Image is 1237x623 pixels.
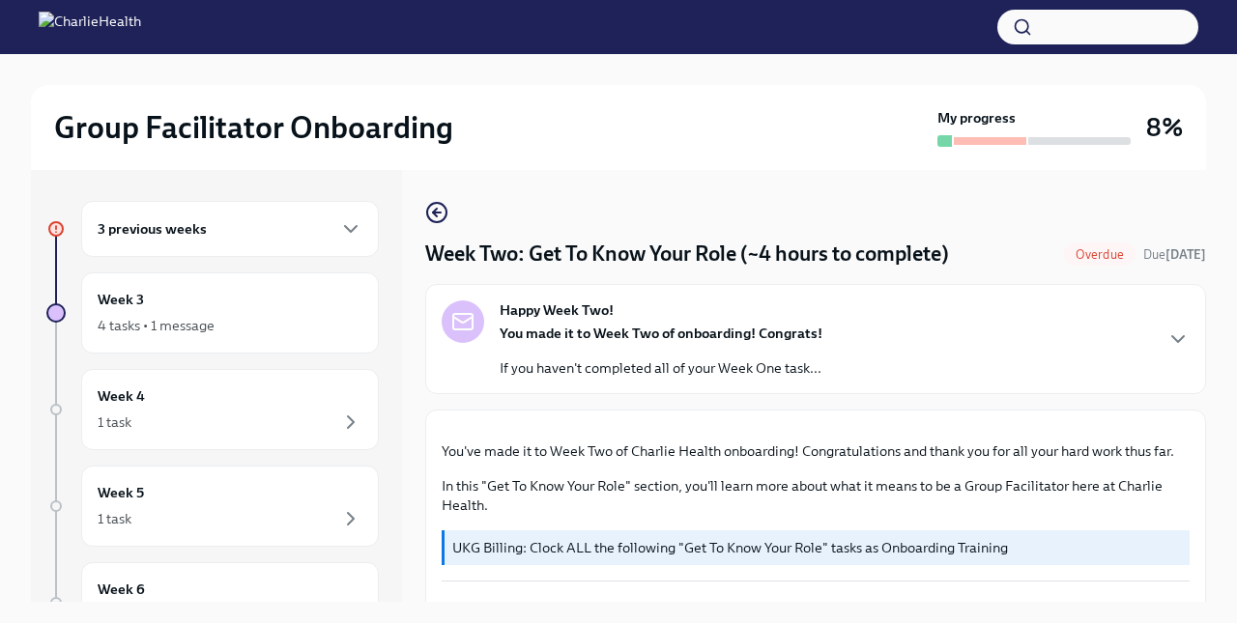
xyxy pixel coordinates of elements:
[442,441,1190,461] p: You've made it to Week Two of Charlie Health onboarding! Congratulations and thank you for all yo...
[1143,245,1206,264] span: September 8th, 2025 09:00
[500,300,614,320] strong: Happy Week Two!
[98,218,207,240] h6: 3 previous weeks
[1143,247,1206,262] span: Due
[46,466,379,547] a: Week 51 task
[98,316,215,335] div: 4 tasks • 1 message
[98,579,145,600] h6: Week 6
[442,597,1190,620] p: [Optional] Schedule a Meet & Greet with your Clinical Onboarding Specialist
[1064,247,1136,262] span: Overdue
[98,385,145,407] h6: Week 4
[425,240,949,269] h4: Week Two: Get To Know Your Role (~4 hours to complete)
[1146,110,1183,145] h3: 8%
[1165,247,1206,262] strong: [DATE]
[500,358,822,378] p: If you haven't completed all of your Week One task...
[39,12,141,42] img: CharlieHealth
[98,289,144,310] h6: Week 3
[46,369,379,450] a: Week 41 task
[98,412,131,432] div: 1 task
[452,538,1182,557] p: UKG Billing: Clock ALL the following "Get To Know Your Role" tasks as Onboarding Training
[500,325,822,342] strong: You made it to Week Two of onboarding! Congrats!
[937,108,1016,127] strong: My progress
[46,272,379,354] a: Week 34 tasks • 1 message
[98,509,131,528] div: 1 task
[442,476,1190,515] p: In this "Get To Know Your Role" section, you'll learn more about what it means to be a Group Faci...
[81,201,379,257] div: 3 previous weeks
[98,482,144,503] h6: Week 5
[54,108,453,147] h2: Group Facilitator Onboarding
